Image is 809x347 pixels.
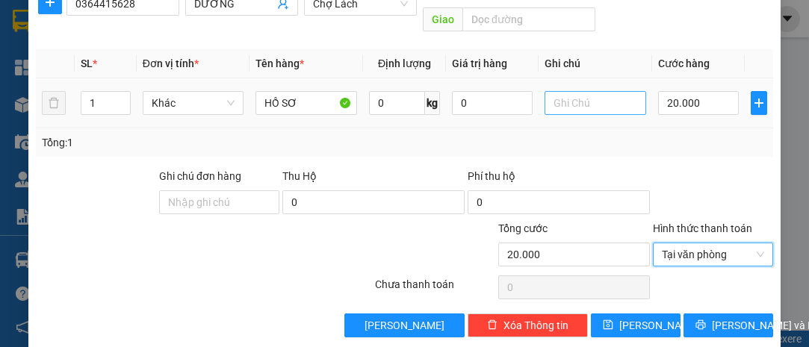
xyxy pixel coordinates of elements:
[695,319,706,331] span: printer
[143,31,271,49] div: TIÊN
[365,317,444,334] span: [PERSON_NAME]
[684,313,773,337] button: printer[PERSON_NAME] và In
[653,222,752,234] label: Hình thức thanh toán
[13,49,132,69] div: 0939733929
[603,319,613,331] span: save
[159,170,241,182] label: Ghi chú đơn hàng
[13,31,132,49] div: BÉ 10
[143,49,271,69] div: 0767936835
[619,317,699,334] span: [PERSON_NAME]
[81,57,93,69] span: SL
[751,91,767,115] button: plus
[498,222,548,234] span: Tổng cước
[468,313,588,337] button: deleteXóa Thông tin
[143,57,199,69] span: Đơn vị tính
[255,91,357,115] input: VD: Bàn, Ghế
[545,91,646,115] input: Ghi Chú
[503,317,568,334] span: Xóa Thông tin
[143,13,271,31] div: Chợ Lách
[452,57,507,69] span: Giá trị hàng
[751,97,766,109] span: plus
[42,91,66,115] button: delete
[282,170,317,182] span: Thu Hộ
[452,91,533,115] input: 0
[487,319,498,331] span: delete
[658,57,710,69] span: Cước hàng
[462,7,595,31] input: Dọc đường
[378,57,431,69] span: Định lượng
[468,168,650,190] div: Phí thu hộ
[255,57,304,69] span: Tên hàng
[11,106,34,122] span: CR :
[425,91,440,115] span: kg
[423,7,462,31] span: Giao
[13,13,132,31] div: Sài Gòn
[42,134,314,151] div: Tổng: 1
[143,14,179,30] span: Nhận:
[13,14,36,30] span: Gửi:
[591,313,681,337] button: save[PERSON_NAME]
[164,69,203,96] span: 6 RI
[344,313,465,337] button: [PERSON_NAME]
[373,276,497,302] div: Chưa thanh toán
[11,104,134,122] div: 30.000
[539,49,652,78] th: Ghi chú
[159,190,279,214] input: Ghi chú đơn hàng
[662,243,764,266] span: Tại văn phòng
[152,92,235,114] span: Khác
[143,78,164,93] span: DĐ:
